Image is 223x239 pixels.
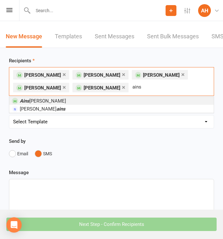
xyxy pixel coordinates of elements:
input: Search... [31,6,166,15]
span: [PERSON_NAME] [24,72,61,78]
button: SMS [35,148,52,160]
button: Email [9,148,28,160]
a: New Message [6,26,42,48]
a: × [63,69,66,80]
em: Ains [20,98,29,104]
span: [PERSON_NAME] [20,98,66,104]
span: [PERSON_NAME] [84,72,120,78]
span: [PERSON_NAME] [24,85,61,91]
span: [PERSON_NAME] [143,72,180,78]
a: Templates [55,26,82,48]
div: AH [198,4,211,17]
a: × [122,69,125,80]
label: Send by [9,137,26,145]
label: Message [9,169,29,176]
a: Sent Bulk Messages [147,26,199,48]
label: Recipients [9,57,35,65]
a: Sent Messages [95,26,134,48]
div: Open Intercom Messenger [6,217,22,233]
a: × [181,69,185,80]
a: × [63,82,66,92]
input: Search Prospects, Members and Reports [132,83,153,91]
span: [PERSON_NAME] [84,85,120,91]
em: ains [56,106,65,112]
span: [PERSON_NAME] [20,106,65,112]
a: × [122,82,125,92]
